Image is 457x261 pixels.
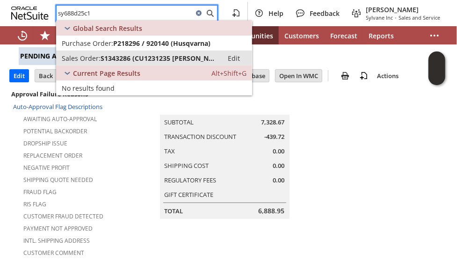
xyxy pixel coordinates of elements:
a: Recent Records [11,26,34,45]
span: - [395,14,397,21]
span: Global Search Results [73,24,142,33]
span: -439.72 [265,132,285,141]
span: P218296 / 920140 (Husqvarna) [113,39,210,48]
div: Pending Approval [19,47,88,65]
a: Sales Order:S1343286 (CU1231235 [PERSON_NAME])Edit: [56,51,252,65]
span: Current Page Results [73,69,140,78]
span: 0.00 [273,161,285,170]
input: Back [35,70,57,82]
input: Search [57,7,193,19]
a: Potential Backorder [23,127,87,135]
caption: Summary [160,100,290,115]
div: Approval Failure Reasons [9,88,155,100]
span: Forecast [330,31,357,40]
span: 7,328.67 [261,118,285,127]
a: Actions [373,72,402,80]
img: print.svg [340,70,351,81]
div: More menus [423,26,446,45]
a: Awaiting Auto-Approval [23,115,97,123]
img: add-record.svg [358,70,370,81]
a: Shipping Quote Needed [23,176,93,184]
a: Gift Certificate [165,190,214,199]
span: Oracle Guided Learning Widget. To move around, please hold and drag [428,69,445,86]
a: Transaction Discount [165,132,237,141]
span: Reports [369,31,394,40]
span: S1343286 (CU1231235 [PERSON_NAME]) [101,54,218,63]
a: No results found [56,80,252,95]
input: Edit [10,70,29,82]
a: Reports [363,26,399,45]
a: Shipping Cost [165,161,209,170]
a: Total [165,207,183,215]
a: Intl. Shipping Address [23,237,90,245]
a: Purchase Order:P218296 / 920140 (Husqvarna)Edit: [56,36,252,51]
svg: Search [204,7,216,19]
a: Customer Comment [23,249,84,257]
span: No results found [62,84,115,93]
iframe: Click here to launch Oracle Guided Learning Help Panel [428,51,445,85]
span: Customers [284,31,319,40]
span: Sales and Service [399,14,440,21]
span: Feedback [310,9,340,18]
div: Shortcuts [34,26,56,45]
a: Replacement Order [23,152,82,159]
span: Sylvane Inc [366,14,393,21]
span: [PERSON_NAME] [366,5,440,14]
a: Auto-Approval Flag Descriptions [13,102,102,111]
a: Subtotal [165,118,194,126]
a: Dropship Issue [23,139,67,147]
span: Help [268,9,283,18]
span: Sales Order: [62,54,101,63]
span: 6,888.95 [259,206,285,216]
svg: Shortcuts [39,30,51,41]
a: RIS flag [23,200,46,208]
span: 0.00 [273,176,285,185]
span: 0.00 [273,147,285,156]
svg: logo [11,7,49,20]
svg: Recent Records [17,30,28,41]
span: Purchase Order: [62,39,113,48]
a: Edit: [218,52,250,64]
span: Alt+Shift+G [211,69,247,78]
a: Negative Profit [23,164,70,172]
a: Customer Fraud Detected [23,212,103,220]
a: Regulatory Fees [165,176,217,184]
a: Tax [165,147,175,155]
a: Fraud Flag [23,188,57,196]
a: Payment not approved [23,225,93,232]
a: Customers [279,26,325,45]
input: Open In WMC [276,70,322,82]
a: Forecast [325,26,363,45]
